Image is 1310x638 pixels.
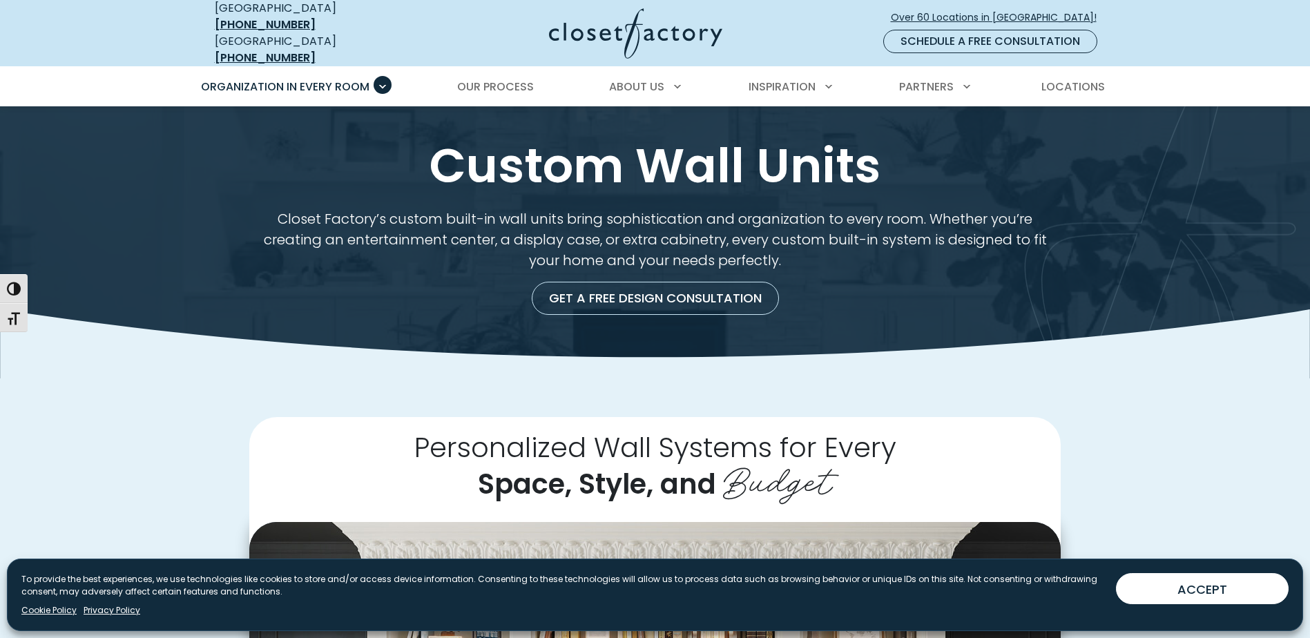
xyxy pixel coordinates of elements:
[21,604,77,617] a: Cookie Policy
[201,79,369,95] span: Organization in Every Room
[723,450,832,505] span: Budget
[749,79,816,95] span: Inspiration
[215,33,415,66] div: [GEOGRAPHIC_DATA]
[212,139,1099,192] h1: Custom Wall Units
[609,79,664,95] span: About Us
[549,8,722,59] img: Closet Factory Logo
[21,573,1105,598] p: To provide the best experiences, we use technologies like cookies to store and/or access device i...
[478,465,716,503] span: Space, Style, and
[891,10,1108,25] span: Over 60 Locations in [GEOGRAPHIC_DATA]!
[890,6,1108,30] a: Over 60 Locations in [GEOGRAPHIC_DATA]!
[899,79,954,95] span: Partners
[215,50,316,66] a: [PHONE_NUMBER]
[1041,79,1105,95] span: Locations
[1116,573,1289,604] button: ACCEPT
[883,30,1097,53] a: Schedule a Free Consultation
[84,604,140,617] a: Privacy Policy
[414,428,896,467] span: Personalized Wall Systems for Every
[249,209,1061,271] p: Closet Factory’s custom built-in wall units bring sophistication and organization to every room. ...
[191,68,1119,106] nav: Primary Menu
[215,17,316,32] a: [PHONE_NUMBER]
[457,79,534,95] span: Our Process
[532,282,779,315] a: Get a Free Design Consultation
